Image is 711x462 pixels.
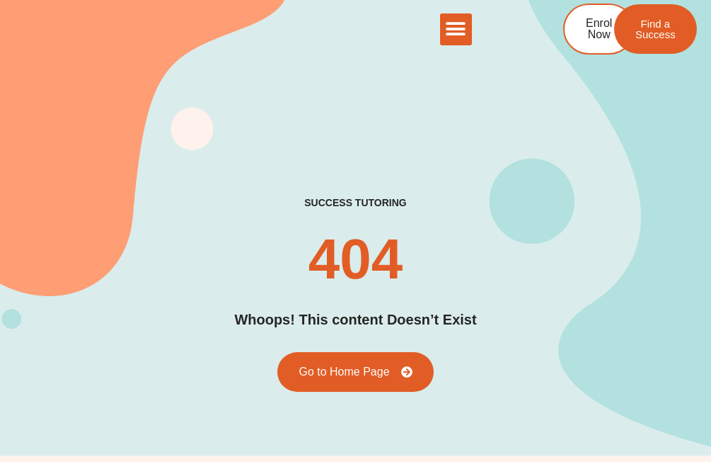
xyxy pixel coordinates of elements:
[304,196,406,209] h2: success tutoring
[440,13,472,45] div: Menu Toggle
[563,4,635,55] a: Enrol Now
[299,366,389,378] span: Go to Home Page
[635,18,676,40] span: Find a Success
[614,4,697,54] a: Find a Success
[277,352,433,392] a: Go to Home Page
[308,231,403,288] h2: 404
[234,309,476,331] h2: Whoops! This content Doesn’t Exist
[586,18,612,40] span: Enrol Now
